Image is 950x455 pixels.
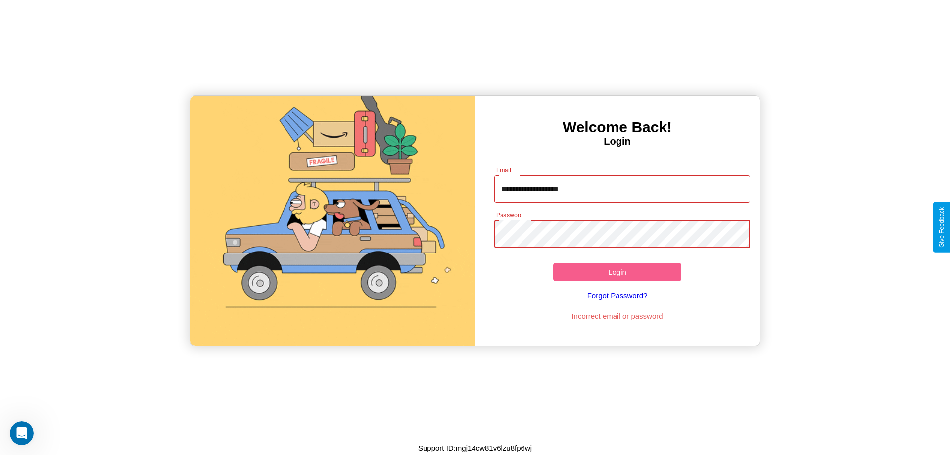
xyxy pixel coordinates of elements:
p: Incorrect email or password [489,309,746,323]
button: Login [553,263,681,281]
h3: Welcome Back! [475,119,760,136]
a: Forgot Password? [489,281,746,309]
label: Password [496,211,522,219]
div: Give Feedback [938,207,945,248]
h4: Login [475,136,760,147]
p: Support ID: mgj14cw81v6lzu8fp6wj [418,441,532,455]
iframe: Intercom live chat [10,421,34,445]
img: gif [190,96,475,346]
label: Email [496,166,512,174]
